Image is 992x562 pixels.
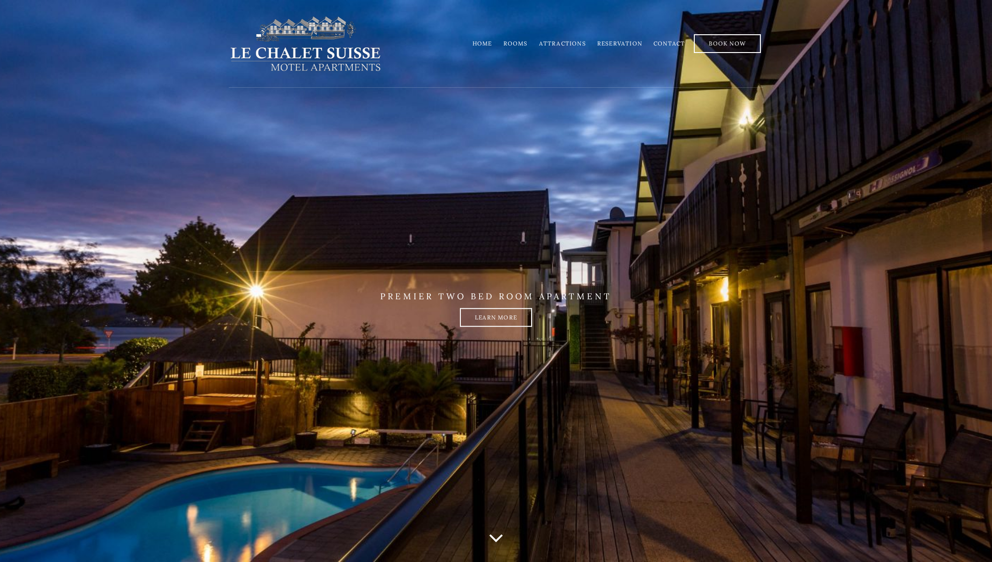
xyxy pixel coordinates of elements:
a: Contact [654,40,685,47]
p: PREMIER TWO BED ROOM APARTMENT [229,291,763,302]
a: Learn more [460,308,532,327]
a: Attractions [539,40,586,47]
a: Reservation [597,40,642,47]
a: Home [473,40,492,47]
a: Book Now [694,34,761,53]
img: lechaletsuisse [229,15,382,72]
a: Rooms [504,40,528,47]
